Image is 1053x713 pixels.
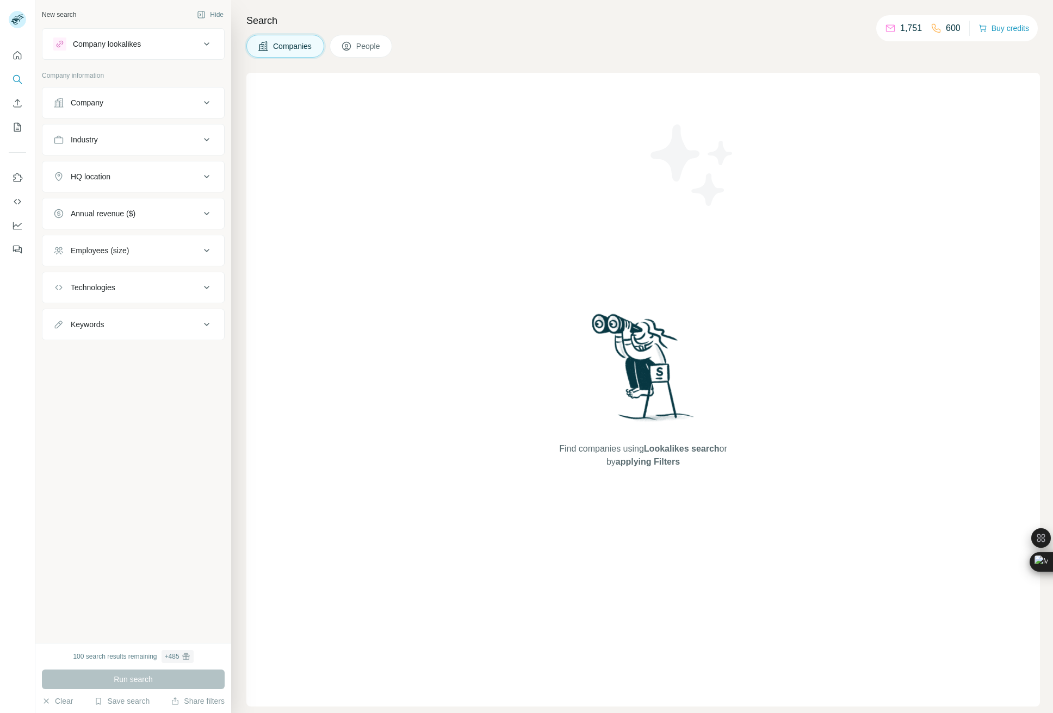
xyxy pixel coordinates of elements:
[73,39,141,49] div: Company lookalikes
[946,22,961,35] p: 600
[42,696,73,706] button: Clear
[978,21,1029,36] button: Buy credits
[643,116,741,214] img: Surfe Illustration - Stars
[9,216,26,235] button: Dashboard
[9,70,26,89] button: Search
[189,7,231,23] button: Hide
[273,41,313,52] span: Companies
[71,97,103,108] div: Company
[71,282,115,293] div: Technologies
[42,10,76,20] div: New search
[246,13,1040,28] h4: Search
[616,457,680,466] span: applying Filters
[900,22,922,35] p: 1,751
[171,696,225,706] button: Share filters
[94,696,150,706] button: Save search
[587,311,700,432] img: Surfe Illustration - Woman searching with binoculars
[71,245,129,256] div: Employees (size)
[42,201,224,227] button: Annual revenue ($)
[644,444,720,453] span: Lookalikes search
[356,41,381,52] span: People
[71,319,104,330] div: Keywords
[71,208,135,219] div: Annual revenue ($)
[42,127,224,153] button: Industry
[9,93,26,113] button: Enrich CSV
[9,192,26,211] button: Use Surfe API
[42,31,224,57] button: Company lookalikes
[42,274,224,301] button: Technologies
[71,171,110,182] div: HQ location
[42,90,224,116] button: Company
[9,168,26,187] button: Use Surfe on LinkedIn
[9,46,26,65] button: Quick start
[9,117,26,137] button: My lists
[42,71,225,80] p: Company information
[42,237,224,264] button: Employees (size)
[9,240,26,259] button: Feedback
[73,650,193,663] div: 100 search results remaining
[71,134,98,145] div: Industry
[42,164,224,190] button: HQ location
[42,311,224,337] button: Keywords
[165,652,179,661] div: + 485
[556,442,730,468] span: Find companies using or by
